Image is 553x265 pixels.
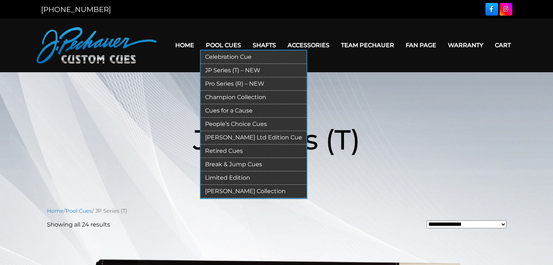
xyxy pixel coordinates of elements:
[201,144,306,158] a: Retired Cues
[169,36,200,54] a: Home
[201,171,306,185] a: Limited Edition
[201,158,306,171] a: Break & Jump Cues
[400,36,442,54] a: Fan Page
[426,220,506,228] select: Shop order
[41,5,111,14] a: [PHONE_NUMBER]
[442,36,489,54] a: Warranty
[47,220,110,229] p: Showing all 24 results
[200,36,247,54] a: Pool Cues
[47,208,64,214] a: Home
[37,27,157,64] img: Pechauer Custom Cues
[201,77,306,91] a: Pro Series (R) – NEW
[65,208,92,214] a: Pool Cues
[201,118,306,131] a: People’s Choice Cues
[247,36,282,54] a: Shafts
[489,36,517,54] a: Cart
[193,123,360,156] span: JP Series (T)
[201,50,306,64] a: Celebration Cue
[282,36,335,54] a: Accessories
[201,64,306,77] a: JP Series (T) – NEW
[335,36,400,54] a: Team Pechauer
[201,131,306,144] a: [PERSON_NAME] Ltd Edition Cue
[47,207,506,215] nav: Breadcrumb
[201,91,306,104] a: Champion Collection
[201,185,306,198] a: [PERSON_NAME] Collection
[201,104,306,118] a: Cues for a Cause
